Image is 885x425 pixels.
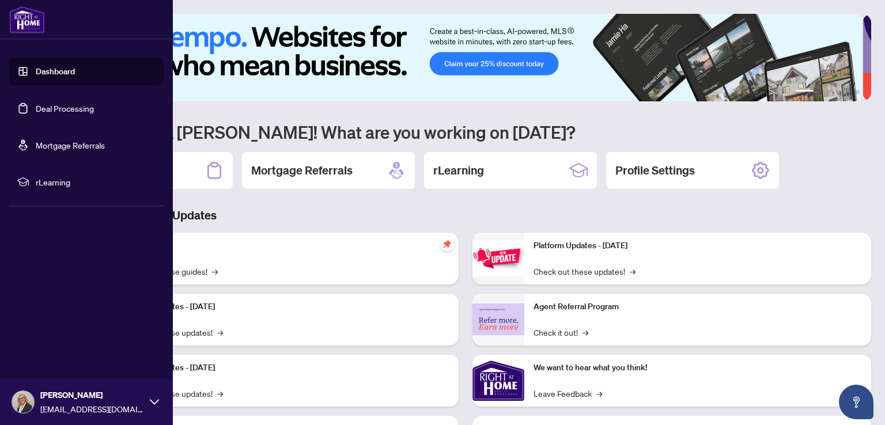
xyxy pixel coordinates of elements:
a: Deal Processing [36,103,94,113]
span: → [583,326,588,339]
a: Check it out!→ [534,326,588,339]
button: Open asap [839,385,873,419]
img: Platform Updates - June 23, 2025 [472,240,524,276]
p: Platform Updates - [DATE] [121,301,449,313]
h2: rLearning [433,162,484,179]
h2: Mortgage Referrals [251,162,353,179]
p: Self-Help [121,240,449,252]
span: [PERSON_NAME] [40,389,144,401]
img: Profile Icon [12,391,34,413]
h2: Profile Settings [615,162,695,179]
button: 5 [846,90,850,94]
h3: Brokerage & Industry Updates [60,207,871,223]
button: 3 [827,90,832,94]
button: 1 [795,90,814,94]
a: Check out these updates!→ [534,265,636,278]
a: Dashboard [36,66,75,77]
span: → [217,326,223,339]
img: logo [9,6,45,33]
button: 6 [855,90,860,94]
button: 4 [837,90,841,94]
h1: Welcome back [PERSON_NAME]! What are you working on [DATE]? [60,121,871,143]
span: → [212,265,218,278]
span: → [596,387,602,400]
p: We want to hear what you think! [534,362,862,374]
span: → [217,387,223,400]
span: rLearning [36,176,156,188]
button: 2 [818,90,823,94]
span: pushpin [440,237,454,251]
span: → [630,265,636,278]
p: Agent Referral Program [534,301,862,313]
img: Slide 0 [60,14,863,101]
p: Platform Updates - [DATE] [534,240,862,252]
span: [EMAIL_ADDRESS][DOMAIN_NAME] [40,403,144,415]
p: Platform Updates - [DATE] [121,362,449,374]
a: Mortgage Referrals [36,140,105,150]
img: Agent Referral Program [472,303,524,335]
img: We want to hear what you think! [472,355,524,407]
a: Leave Feedback→ [534,387,602,400]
